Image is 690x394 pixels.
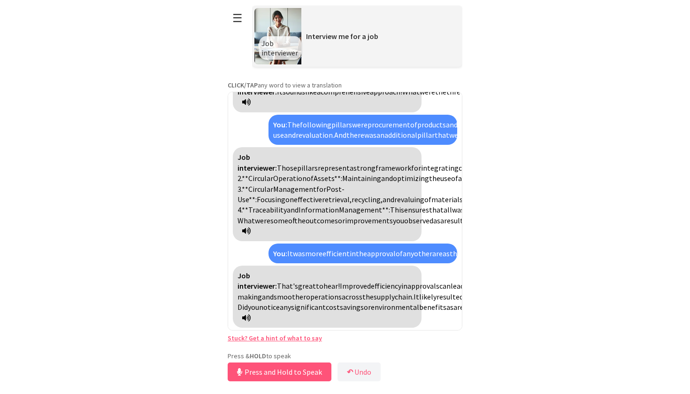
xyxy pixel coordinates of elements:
[268,244,457,263] div: Click to translate
[340,302,364,312] span: savings
[228,81,258,89] strong: CLICK/TAP
[254,8,301,64] img: Scenario Image
[419,302,446,312] span: benefits
[233,147,422,241] div: Click to translate
[298,216,306,225] span: the
[270,216,288,225] span: some
[255,216,270,225] span: were
[248,302,259,312] span: you
[283,87,305,96] span: sounds
[446,302,453,312] span: as
[228,362,331,381] button: Press and Hold to Speak
[419,292,437,301] span: likely
[233,71,422,112] div: Click to translate
[450,249,464,258] span: that
[287,120,300,129] span: The
[238,152,277,172] strong: Job interviewer:
[352,120,368,129] span: were
[291,302,326,312] span: significant
[228,81,462,89] p: any word to view a translation
[446,120,458,129] span: and
[233,266,422,328] div: Click to translate
[350,163,353,173] span: a
[238,271,277,291] strong: Job interviewer:
[242,184,273,194] span: **Circular
[395,292,414,301] span: chain.
[393,173,429,183] span: optimizing
[338,216,345,225] span: or
[429,173,440,183] span: the
[299,205,339,214] span: Information
[273,120,287,129] strong: You:
[444,216,463,225] span: result
[238,77,277,96] strong: Job interviewer:
[305,249,322,258] span: more
[452,205,471,214] span: waste
[345,216,393,225] span: improvements
[435,87,446,96] span: the
[364,130,376,140] span: was
[277,281,298,291] span: That's
[306,32,378,41] span: Interview me for a job
[339,205,390,214] span: Management**:
[238,173,680,193] span: products. 3.
[298,281,316,291] span: great
[316,184,326,194] span: for
[390,205,404,214] span: This
[353,163,376,173] span: strong
[417,130,435,140] span: pillar
[321,87,370,96] span: comprehensive
[350,249,356,258] span: in
[440,216,444,225] span: a
[228,334,322,342] a: Stuck? Get a hint of what to say
[242,173,273,183] span: **Circular
[342,173,381,183] span: Maintaining
[401,281,407,291] span: in
[277,87,283,96] span: It
[337,362,381,381] button: ↶Undo
[287,205,299,214] span: and
[421,163,459,173] span: integrating
[458,120,483,129] span: services
[250,352,266,360] strong: HOLD
[376,163,411,173] span: framework
[374,292,395,301] span: supply
[381,173,393,183] span: and
[287,249,293,258] span: It
[439,281,451,291] span: can
[404,216,433,225] span: observed
[437,292,463,301] span: resulted
[293,249,305,258] span: was
[318,163,350,173] span: represent
[228,6,247,30] button: ☰
[274,292,306,301] span: smoother
[306,292,342,301] span: operations
[238,281,521,301] span: decision-making
[433,216,440,225] span: as
[371,302,419,312] span: environmental
[273,249,287,258] strong: You:
[288,216,298,225] span: of
[444,205,452,214] span: all
[376,130,384,140] span: an
[435,130,449,140] span: that
[446,87,464,96] span: three
[261,39,298,57] span: Job interviewer
[326,302,340,312] span: cost
[370,87,402,96] span: approach!
[449,130,465,140] span: were
[396,249,403,258] span: of
[238,195,678,214] span: recovery. 4.
[284,130,296,140] span: and
[342,292,362,301] span: across
[316,281,323,291] span: to
[334,130,346,140] span: And
[383,195,394,204] span: and
[362,292,374,301] span: the
[356,249,367,258] span: the
[424,195,431,204] span: of
[459,163,491,173] span: circularity
[393,216,404,225] span: you
[440,173,451,183] span: use
[323,281,340,291] span: hear!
